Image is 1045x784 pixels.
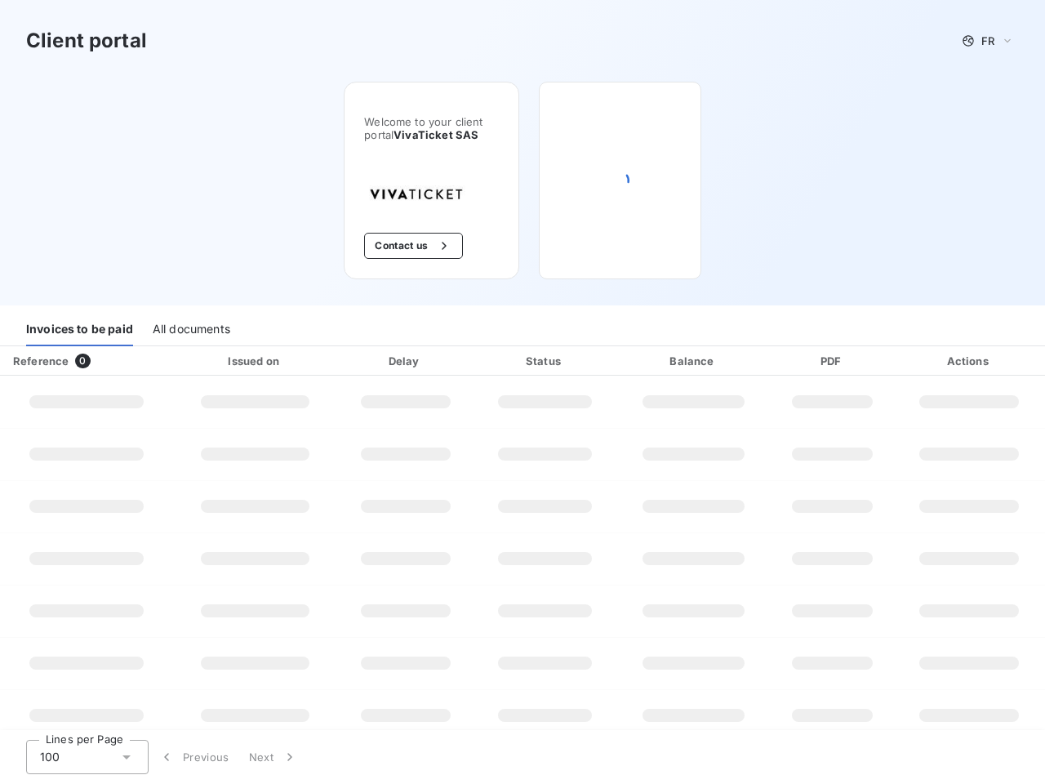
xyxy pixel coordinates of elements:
[75,354,90,368] span: 0
[26,26,147,56] h3: Client portal
[364,233,463,259] button: Contact us
[774,353,890,369] div: PDF
[149,740,239,774] button: Previous
[153,312,230,346] div: All documents
[40,749,60,765] span: 100
[26,312,133,346] div: Invoices to be paid
[13,354,69,367] div: Reference
[176,353,334,369] div: Issued on
[239,740,308,774] button: Next
[364,115,499,141] span: Welcome to your client portal
[896,353,1042,369] div: Actions
[477,353,612,369] div: Status
[340,353,470,369] div: Delay
[620,353,768,369] div: Balance
[364,180,469,207] img: Company logo
[394,128,478,141] span: VivaTicket SAS
[981,34,994,47] span: FR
